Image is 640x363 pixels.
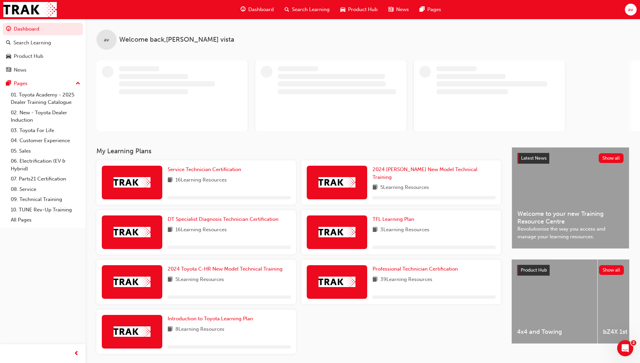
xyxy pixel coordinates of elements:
[6,53,11,59] span: car-icon
[96,147,501,155] h3: My Learning Plans
[8,156,83,174] a: 06. Electrification (EV & Hybrid)
[625,4,637,15] button: av
[517,225,624,240] span: Revolutionise the way you access and manage your learning resources.
[292,6,330,13] span: Search Learning
[76,79,80,88] span: up-icon
[168,276,173,284] span: book-icon
[8,174,83,184] a: 07. Parts21 Certification
[175,276,224,284] span: 5 Learning Resources
[114,177,151,188] img: Trak
[119,36,234,44] span: Welcome back , [PERSON_NAME] vista
[3,23,83,35] a: Dashboard
[517,153,624,164] a: Latest NewsShow all
[318,177,355,188] img: Trak
[512,147,629,249] a: Latest NewsShow allWelcome to your new Training Resource CentreRevolutionise the way you access a...
[8,108,83,125] a: 02. New - Toyota Dealer Induction
[3,2,57,17] img: Trak
[13,39,51,47] div: Search Learning
[248,6,274,13] span: Dashboard
[340,5,345,14] span: car-icon
[3,37,83,49] a: Search Learning
[318,277,355,287] img: Trak
[383,3,414,16] a: news-iconNews
[6,81,11,87] span: pages-icon
[8,194,83,205] a: 09. Technical Training
[318,227,355,237] img: Trak
[631,340,636,346] span: 2
[373,184,378,192] span: book-icon
[104,36,109,44] span: av
[168,266,283,272] span: 2024 Toyota C-HR New Model Technical Training
[14,80,28,87] div: Pages
[168,215,281,223] a: DT Specialist Diagnosis Technician Certification
[373,216,414,222] span: TFL Learning Plan
[6,40,11,46] span: search-icon
[335,3,383,16] a: car-iconProduct Hub
[168,265,285,273] a: 2024 Toyota C-HR New Model Technical Training
[14,52,43,60] div: Product Hub
[3,77,83,90] button: Pages
[373,265,461,273] a: Professional Technician Certification
[599,153,624,163] button: Show all
[427,6,441,13] span: Pages
[279,3,335,16] a: search-iconSearch Learning
[521,267,547,273] span: Product Hub
[3,50,83,63] a: Product Hub
[285,5,289,14] span: search-icon
[414,3,446,16] a: pages-iconPages
[373,215,417,223] a: TFL Learning Plan
[168,216,279,222] span: DT Specialist Diagnosis Technician Certification
[521,155,547,161] span: Latest News
[168,166,244,173] a: Service Technician Certification
[14,66,27,74] div: News
[168,315,256,323] a: Introduction to Toyota Learning Plan
[373,266,458,272] span: Professional Technician Certification
[512,259,597,344] a: 4x4 and Towing
[517,210,624,225] span: Welcome to your new Training Resource Centre
[114,326,151,337] img: Trak
[8,215,83,225] a: All Pages
[396,6,409,13] span: News
[420,5,425,14] span: pages-icon
[8,205,83,215] a: 10. TUNE Rev-Up Training
[8,125,83,136] a: 03. Toyota For Life
[373,166,496,181] a: 2024 [PERSON_NAME] New Model Technical Training
[168,166,241,172] span: Service Technician Certification
[617,340,633,356] iframe: Intercom live chat
[8,90,83,108] a: 01. Toyota Academy - 2025 Dealer Training Catalogue
[168,226,173,234] span: book-icon
[74,350,79,358] span: prev-icon
[517,265,624,276] a: Product HubShow all
[8,184,83,195] a: 08. Service
[348,6,378,13] span: Product Hub
[388,5,393,14] span: news-icon
[373,166,477,180] span: 2024 [PERSON_NAME] New Model Technical Training
[599,265,624,275] button: Show all
[8,146,83,156] a: 05. Sales
[6,67,11,73] span: news-icon
[3,22,83,77] button: DashboardSearch LearningProduct HubNews
[373,276,378,284] span: book-icon
[628,6,633,13] span: av
[175,226,227,234] span: 16 Learning Resources
[114,227,151,237] img: Trak
[380,226,429,234] span: 3 Learning Resources
[380,184,429,192] span: 5 Learning Resources
[168,325,173,334] span: book-icon
[3,64,83,76] a: News
[175,325,224,334] span: 8 Learning Resources
[175,176,227,185] span: 16 Learning Resources
[241,5,246,14] span: guage-icon
[168,316,253,322] span: Introduction to Toyota Learning Plan
[373,226,378,234] span: book-icon
[380,276,432,284] span: 39 Learning Resources
[168,176,173,185] span: book-icon
[114,277,151,287] img: Trak
[6,26,11,32] span: guage-icon
[517,328,592,336] span: 4x4 and Towing
[235,3,279,16] a: guage-iconDashboard
[8,135,83,146] a: 04. Customer Experience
